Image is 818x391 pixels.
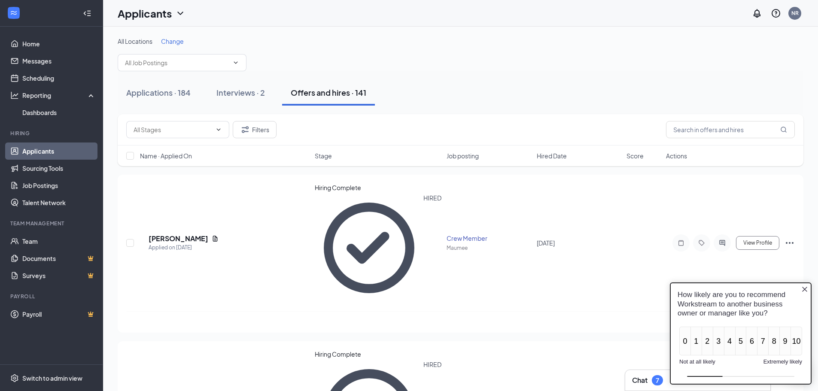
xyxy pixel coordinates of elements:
div: Hiring [10,130,94,137]
div: Crew Member [447,234,531,242]
h3: Chat [632,376,648,385]
svg: ChevronDown [232,59,239,66]
div: Applications · 184 [126,87,191,98]
div: 7 [656,377,659,384]
div: Hiring Complete [315,183,442,192]
a: PayrollCrown [22,306,96,323]
svg: ChevronDown [215,126,222,133]
input: All Stages [134,125,212,134]
svg: Filter [240,124,250,135]
svg: ChevronDown [175,8,185,18]
svg: Notifications [752,8,762,18]
a: Scheduling [22,70,96,87]
a: Home [22,35,96,52]
span: Score [626,152,644,160]
div: Interviews · 2 [216,87,265,98]
svg: Ellipses [785,238,795,248]
div: Payroll [10,293,94,300]
span: Hired Date [537,152,567,160]
h1: Applicants [118,6,172,21]
span: Stage [315,152,332,160]
svg: Document [212,235,219,242]
span: [DATE] [537,239,555,247]
span: Actions [666,152,687,160]
div: Applied on [DATE] [149,243,219,252]
a: Job Postings [22,177,96,194]
svg: Analysis [10,91,19,100]
a: DocumentsCrown [22,250,96,267]
a: Messages [22,52,96,70]
svg: ActiveChat [717,239,727,246]
svg: QuestionInfo [771,8,781,18]
a: Applicants [22,142,96,160]
svg: WorkstreamLogo [9,9,18,17]
a: Dashboards [22,104,96,121]
span: Change [161,37,184,45]
svg: Tag [696,239,707,246]
button: Filter Filters [233,121,277,138]
a: Talent Network [22,194,96,211]
span: View Profile [743,240,772,246]
span: Job posting [447,152,479,160]
div: NR [791,9,799,17]
div: Reporting [22,91,96,100]
svg: Settings [10,374,19,382]
div: Hiring Complete [315,350,442,358]
a: SurveysCrown [22,267,96,284]
div: Maumee [447,244,531,252]
a: Team [22,233,96,250]
input: All Job Postings [125,58,229,67]
button: View Profile [736,236,779,250]
iframe: Sprig User Feedback Dialog [663,276,818,391]
div: Switch to admin view [22,374,82,382]
div: Offers and hires · 141 [291,87,366,98]
input: Search in offers and hires [666,121,795,138]
svg: MagnifyingGlass [780,126,787,133]
span: Name · Applied On [140,152,192,160]
h5: [PERSON_NAME] [149,234,208,243]
svg: Note [676,239,686,246]
svg: CheckmarkCircle [315,194,424,303]
div: Team Management [10,220,94,227]
div: HIRED [423,194,441,303]
a: Sourcing Tools [22,160,96,177]
svg: Collapse [83,9,91,18]
span: All Locations [118,37,152,45]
